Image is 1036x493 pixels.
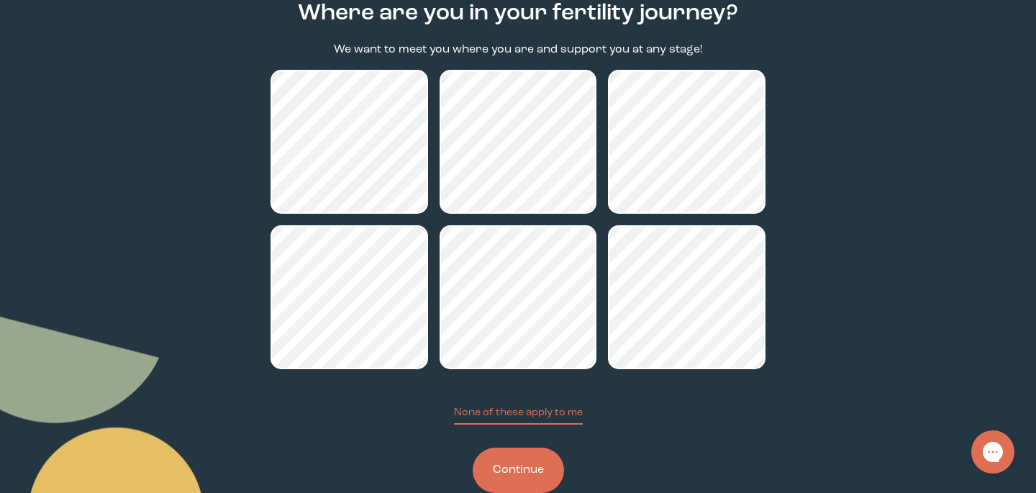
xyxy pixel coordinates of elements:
[964,425,1022,479] iframe: Gorgias live chat messenger
[334,42,702,58] p: We want to meet you where you are and support you at any stage!
[473,448,564,493] button: Continue
[454,405,583,425] button: None of these apply to me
